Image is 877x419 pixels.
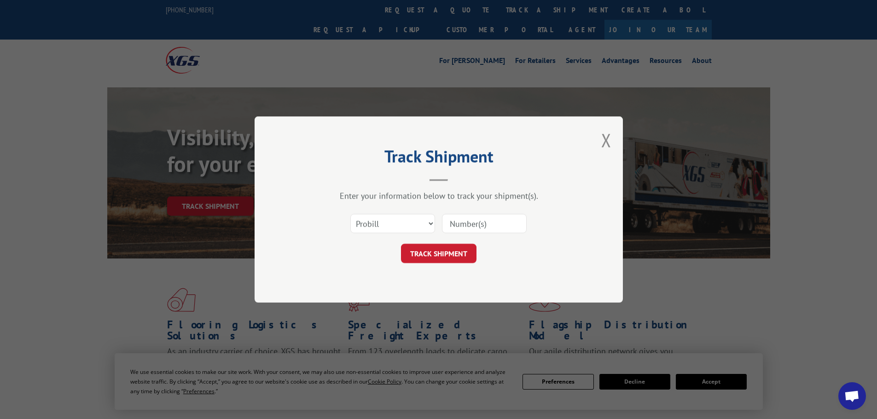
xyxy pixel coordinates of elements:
div: Open chat [838,382,866,410]
div: Enter your information below to track your shipment(s). [301,190,577,201]
input: Number(s) [442,214,527,233]
button: Close modal [601,128,611,152]
button: TRACK SHIPMENT [401,244,476,263]
h2: Track Shipment [301,150,577,167]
